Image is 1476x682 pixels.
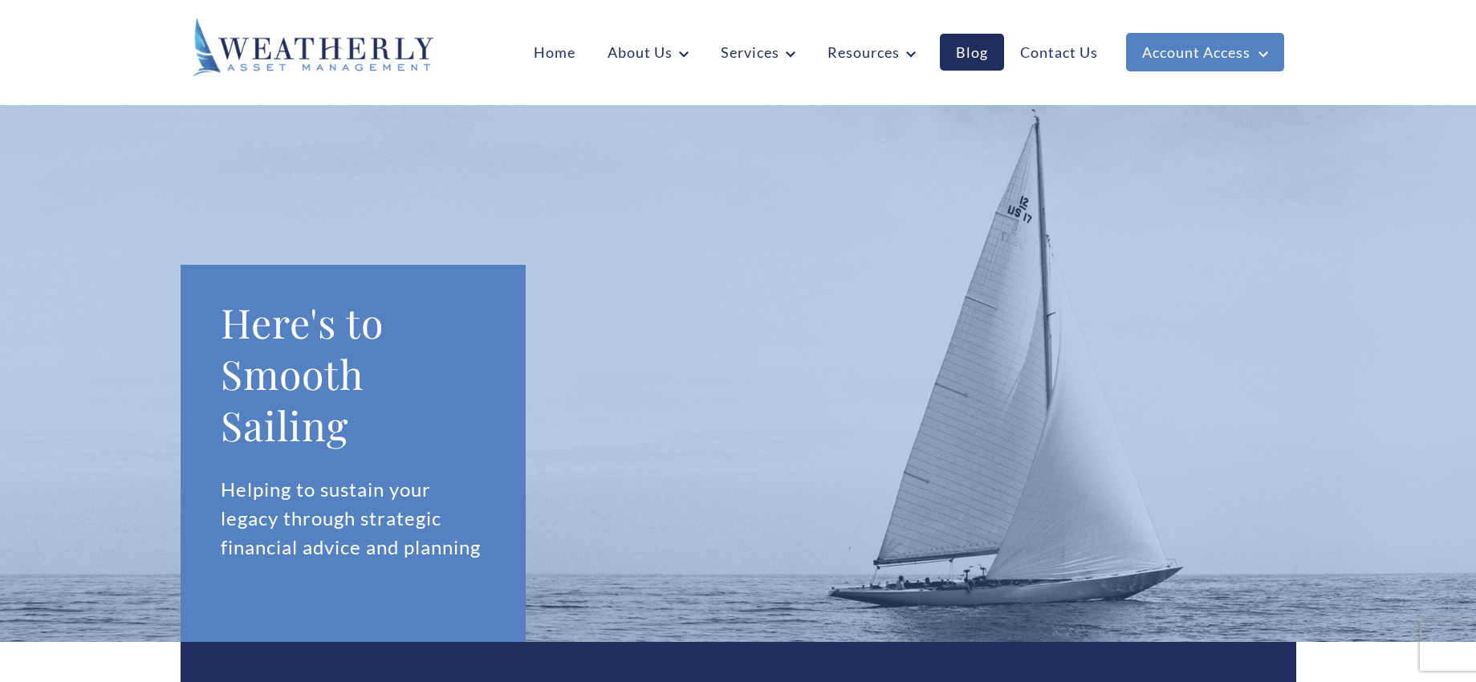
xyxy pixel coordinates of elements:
a: Account Access [1126,33,1284,71]
a: About Us [592,34,705,71]
a: Blog [940,34,1004,71]
p: Helping to sustain your legacy through strategic financial advice and planning [221,475,486,562]
a: Contact Us [1004,34,1114,71]
h1: Here's to Smooth Sailing [221,297,486,451]
img: Weatherly [193,18,433,77]
a: Resources [811,34,932,71]
a: Services [705,34,811,71]
a: Home [518,34,592,71]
